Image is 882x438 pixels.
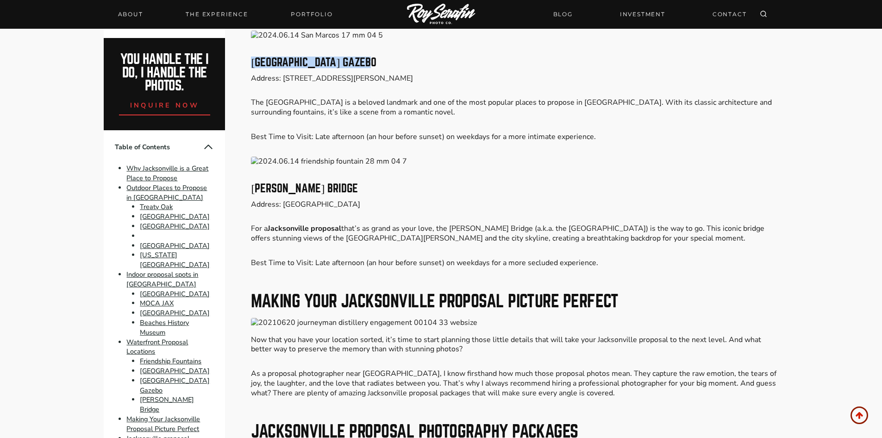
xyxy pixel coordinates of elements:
a: Portfolio [285,8,338,21]
p: For a that’s as grand as your love, the [PERSON_NAME] Bridge (a.k.a. the [GEOGRAPHIC_DATA]) is th... [251,224,778,243]
p: Best Time to Visit: Late afternoon (an hour before sunset) on weekdays for a more intimate experi... [251,132,778,142]
img: Best Proposal Ideas & Places to Propose in Jacksonville 20 [251,318,778,328]
p: The [GEOGRAPHIC_DATA] is a beloved landmark and one of the most popular places to propose in [GEO... [251,98,778,117]
a: [GEOGRAPHIC_DATA] [140,289,210,298]
a: Outdoor Places to Propose in [GEOGRAPHIC_DATA] [126,183,207,202]
a: About [113,8,149,21]
a: [US_STATE][GEOGRAPHIC_DATA] [140,251,210,270]
a: [GEOGRAPHIC_DATA] [140,308,210,317]
h2: Making Your Jacksonville Proposal Picture Perfect [251,293,778,310]
a: INVESTMENT [614,6,671,22]
a: Treaty Oak [140,203,173,212]
a: MOCA JAX [140,299,174,308]
a: BLOG [548,6,578,22]
span: inquire now [130,101,200,110]
h3: [PERSON_NAME] Bridge [251,183,778,194]
img: Best Proposal Ideas & Places to Propose in Jacksonville 18 [251,31,778,40]
a: Why Jacksonville is a Great Place to Propose [126,164,208,183]
span: Table of Contents [115,142,203,152]
a: Indoor proposal spots in [GEOGRAPHIC_DATA] [126,270,198,289]
p: Address: [GEOGRAPHIC_DATA] [251,200,778,209]
a: Waterfront Proposal Locations [126,337,188,356]
a: Friendship Fountains [140,356,201,366]
p: Now that you have your location sorted, it’s time to start planning those little details that wil... [251,335,778,355]
p: Best Time to Visit: Late afternoon (an hour before sunset) on weekdays for a more secluded experi... [251,258,778,268]
a: inquire now [119,93,211,115]
img: Best Proposal Ideas & Places to Propose in Jacksonville 19 [251,157,778,166]
a: Making Your Jacksonville Proposal Picture Perfect [126,414,200,433]
p: Address: [STREET_ADDRESS][PERSON_NAME] [251,74,778,83]
a: [PERSON_NAME] Bridge [140,395,194,414]
a: [GEOGRAPHIC_DATA] Gazebo [140,376,210,395]
a: CONTACT [707,6,752,22]
a: Beaches History Museum [140,318,189,337]
a: [GEOGRAPHIC_DATA] [140,222,210,231]
h3: [GEOGRAPHIC_DATA] Gazebo [251,57,778,68]
img: Logo of Roy Serafin Photo Co., featuring stylized text in white on a light background, representi... [407,4,475,25]
strong: Jacksonville proposal [268,223,341,234]
nav: Primary Navigation [113,8,338,21]
p: As a proposal photographer near [GEOGRAPHIC_DATA], I know firsthand how much those proposal photo... [251,369,778,398]
a: [GEOGRAPHIC_DATA] [140,212,210,221]
nav: Secondary Navigation [548,6,752,22]
a: THE EXPERIENCE [180,8,253,21]
a: [GEOGRAPHIC_DATA] [140,241,210,250]
h2: You handle the i do, I handle the photos. [114,53,215,93]
button: Collapse Table of Contents [203,141,214,152]
button: View Search Form [757,8,770,21]
a: Scroll to top [851,406,868,424]
a: [GEOGRAPHIC_DATA] [140,366,210,375]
